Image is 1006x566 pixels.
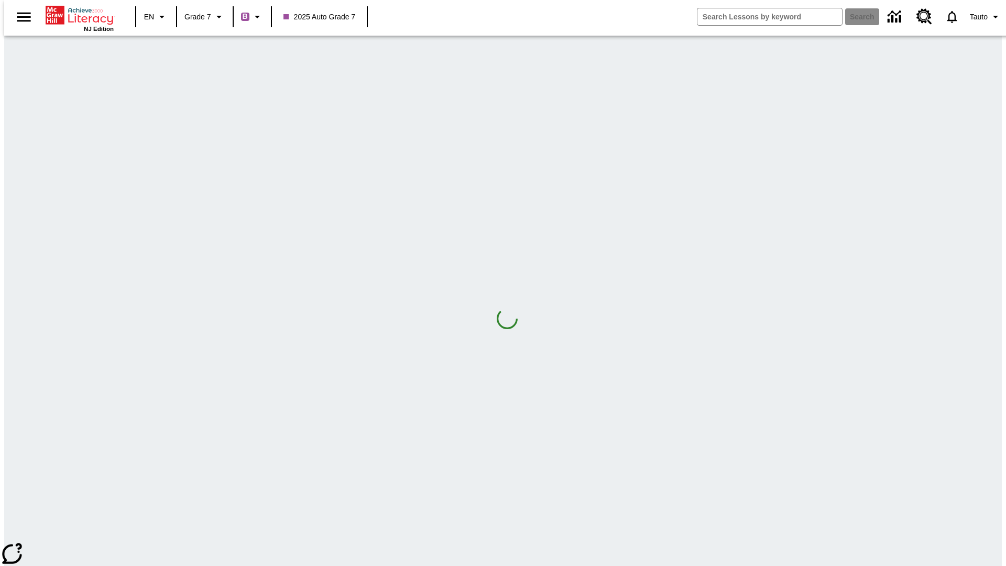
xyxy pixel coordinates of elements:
[910,3,938,31] a: Resource Center, Will open in new tab
[184,12,211,23] span: Grade 7
[8,2,39,32] button: Open side menu
[881,3,910,31] a: Data Center
[966,7,1006,26] button: Profile/Settings
[84,26,114,32] span: NJ Edition
[938,3,966,30] a: Notifications
[144,12,154,23] span: EN
[970,12,988,23] span: Tauto
[139,7,173,26] button: Language: EN, Select a language
[283,12,356,23] span: 2025 Auto Grade 7
[697,8,842,25] input: search field
[180,7,229,26] button: Grade: Grade 7, Select a grade
[243,10,248,23] span: B
[237,7,268,26] button: Boost Class color is purple. Change class color
[46,4,114,32] div: Home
